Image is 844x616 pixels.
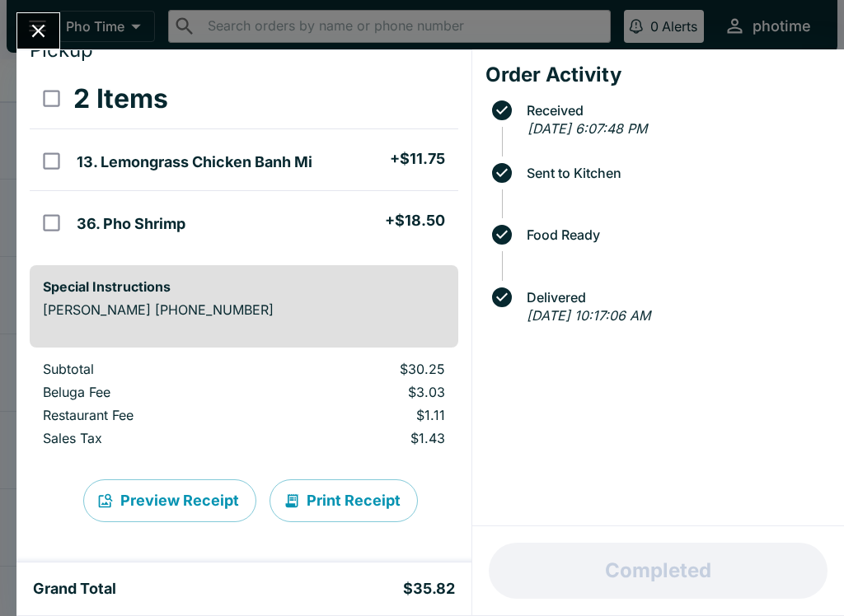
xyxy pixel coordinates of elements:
[43,361,256,377] p: Subtotal
[43,407,256,423] p: Restaurant Fee
[30,38,93,62] span: Pickup
[30,361,458,453] table: orders table
[33,579,116,599] h5: Grand Total
[527,307,650,324] em: [DATE] 10:17:06 AM
[385,211,445,231] h5: + $18.50
[283,407,444,423] p: $1.11
[43,301,445,318] p: [PERSON_NAME] [PHONE_NUMBER]
[43,430,256,446] p: Sales Tax
[43,384,256,400] p: Beluga Fee
[17,13,59,49] button: Close
[283,430,444,446] p: $1.43
[403,579,455,599] h5: $35.82
[83,479,256,522] button: Preview Receipt
[283,361,444,377] p: $30.25
[73,82,168,115] h3: 2 Items
[518,290,831,305] span: Delivered
[43,278,445,295] h6: Special Instructions
[390,149,445,169] h5: + $11.75
[77,152,312,172] h5: 13. Lemongrass Chicken Banh Mi
[527,120,647,137] em: [DATE] 6:07:48 PM
[270,479,418,522] button: Print Receipt
[283,384,444,400] p: $3.03
[518,103,831,118] span: Received
[30,69,458,252] table: orders table
[77,214,185,234] h5: 36. Pho Shrimp
[518,227,831,242] span: Food Ready
[485,63,831,87] h4: Order Activity
[518,166,831,180] span: Sent to Kitchen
